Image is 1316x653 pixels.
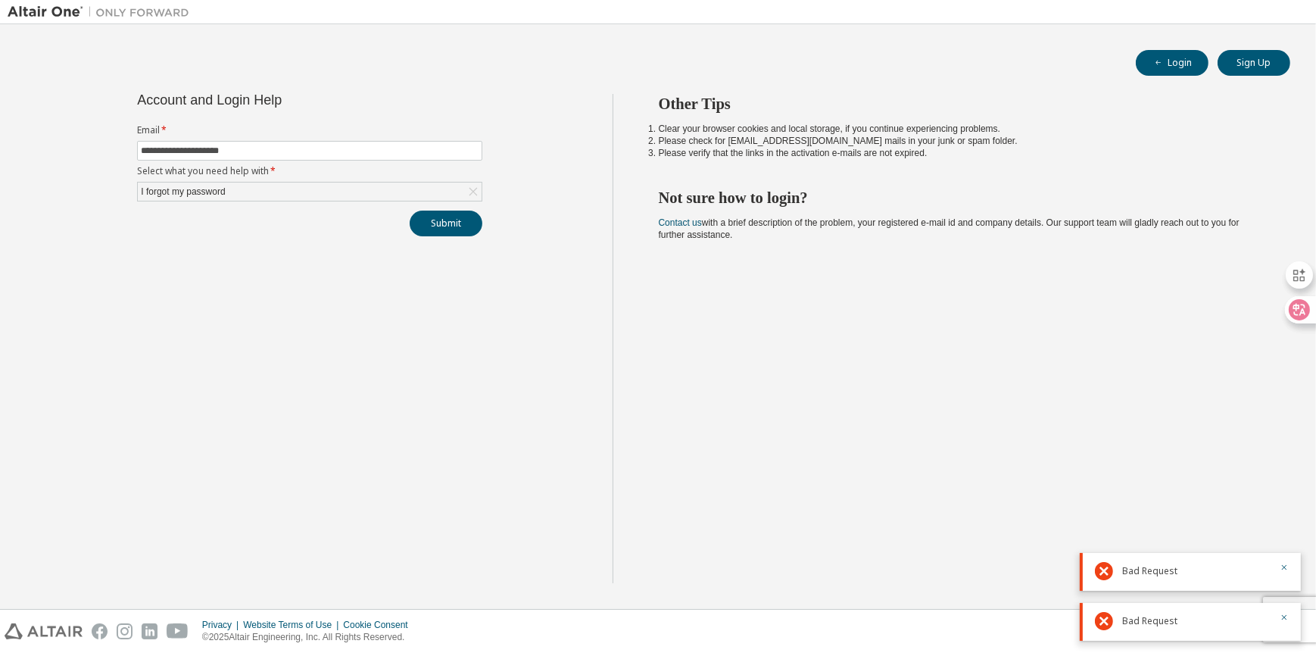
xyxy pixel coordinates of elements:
[139,183,227,200] div: I forgot my password
[137,94,413,106] div: Account and Login Help
[1218,50,1290,76] button: Sign Up
[659,188,1264,208] h2: Not sure how to login?
[1122,615,1177,627] span: Bad Request
[167,623,189,639] img: youtube.svg
[659,217,702,228] a: Contact us
[5,623,83,639] img: altair_logo.svg
[142,623,157,639] img: linkedin.svg
[659,135,1264,147] li: Please check for [EMAIL_ADDRESS][DOMAIN_NAME] mails in your junk or spam folder.
[117,623,133,639] img: instagram.svg
[410,211,482,236] button: Submit
[659,147,1264,159] li: Please verify that the links in the activation e-mails are not expired.
[202,619,243,631] div: Privacy
[243,619,343,631] div: Website Terms of Use
[1136,50,1208,76] button: Login
[137,165,482,177] label: Select what you need help with
[659,94,1264,114] h2: Other Tips
[202,631,417,644] p: © 2025 Altair Engineering, Inc. All Rights Reserved.
[659,123,1264,135] li: Clear your browser cookies and local storage, if you continue experiencing problems.
[659,217,1240,240] span: with a brief description of the problem, your registered e-mail id and company details. Our suppo...
[92,623,108,639] img: facebook.svg
[138,183,482,201] div: I forgot my password
[8,5,197,20] img: Altair One
[1122,565,1177,577] span: Bad Request
[343,619,416,631] div: Cookie Consent
[137,124,482,136] label: Email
